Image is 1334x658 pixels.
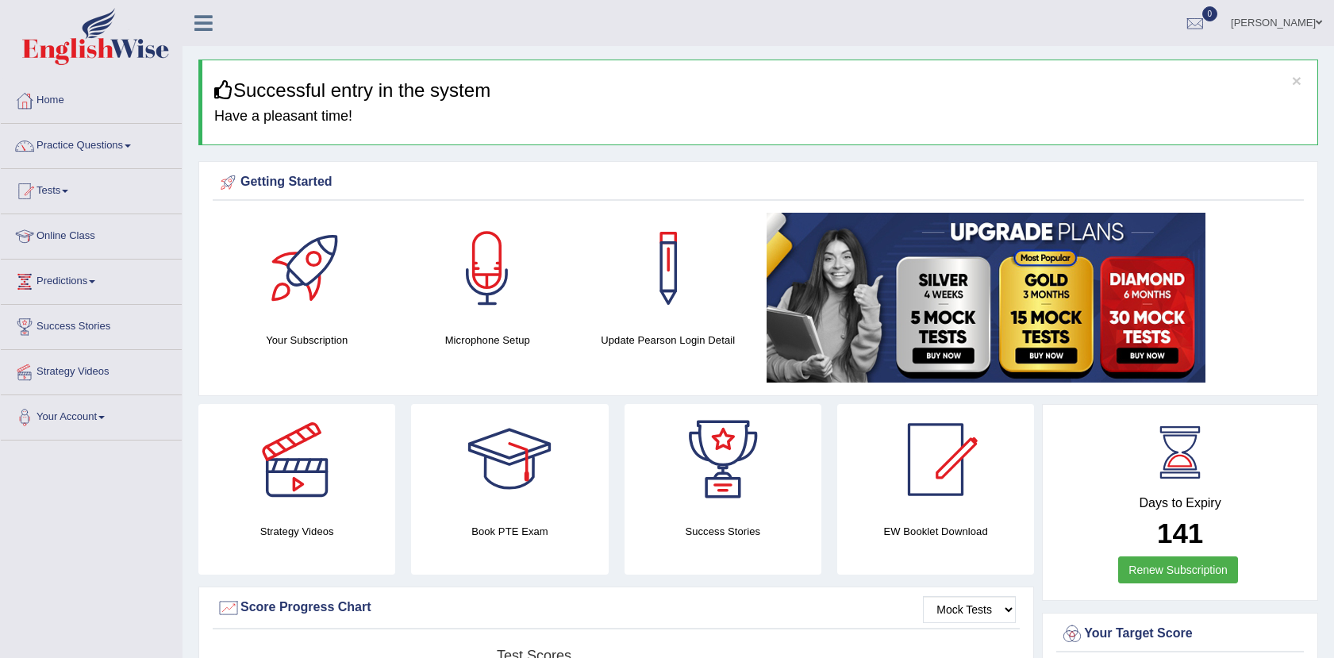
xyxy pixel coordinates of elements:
h4: Success Stories [625,523,821,540]
div: Getting Started [217,171,1300,194]
a: Strategy Videos [1,350,182,390]
h4: Book PTE Exam [411,523,608,540]
h4: Your Subscription [225,332,390,348]
button: × [1292,72,1301,89]
img: small5.jpg [767,213,1205,383]
a: Online Class [1,214,182,254]
a: Practice Questions [1,124,182,164]
div: Your Target Score [1060,622,1300,646]
h4: Microphone Setup [406,332,571,348]
a: Your Account [1,395,182,435]
span: 0 [1202,6,1218,21]
a: Home [1,79,182,118]
a: Predictions [1,260,182,299]
h3: Successful entry in the system [214,80,1305,101]
a: Success Stories [1,305,182,344]
a: Renew Subscription [1118,556,1238,583]
h4: Strategy Videos [198,523,395,540]
a: Tests [1,169,182,209]
h4: EW Booklet Download [837,523,1034,540]
div: Score Progress Chart [217,596,1016,620]
h4: Have a pleasant time! [214,109,1305,125]
h4: Days to Expiry [1060,496,1300,510]
b: 141 [1157,518,1203,548]
h4: Update Pearson Login Detail [586,332,751,348]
